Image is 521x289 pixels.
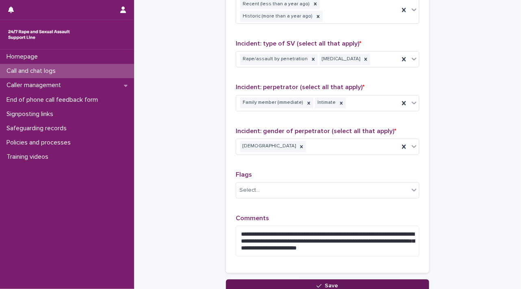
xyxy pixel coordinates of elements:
[3,110,60,118] p: Signposting links
[240,11,314,22] div: Historic (more than a year ago)
[3,81,67,89] p: Caller management
[236,172,252,178] span: Flags
[3,96,104,104] p: End of phone call feedback form
[3,125,73,132] p: Safeguarding records
[240,54,309,65] div: Rape/assault by penetration
[3,67,62,75] p: Call and chat logs
[239,186,260,195] div: Select...
[240,141,297,152] div: [DEMOGRAPHIC_DATA]
[3,139,77,147] p: Policies and processes
[3,153,55,161] p: Training videos
[3,53,44,61] p: Homepage
[315,98,337,109] div: Intimate
[240,98,304,109] div: Family member (immediate)
[7,26,72,43] img: rhQMoQhaT3yELyF149Cw
[325,283,339,289] span: Save
[319,54,361,65] div: [MEDICAL_DATA]
[236,41,361,47] span: Incident: type of SV (select all that apply)
[236,128,396,135] span: Incident: gender of perpetrator (select all that apply)
[236,84,365,91] span: Incident: perpetrator (select all that apply)
[236,215,269,222] span: Comments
